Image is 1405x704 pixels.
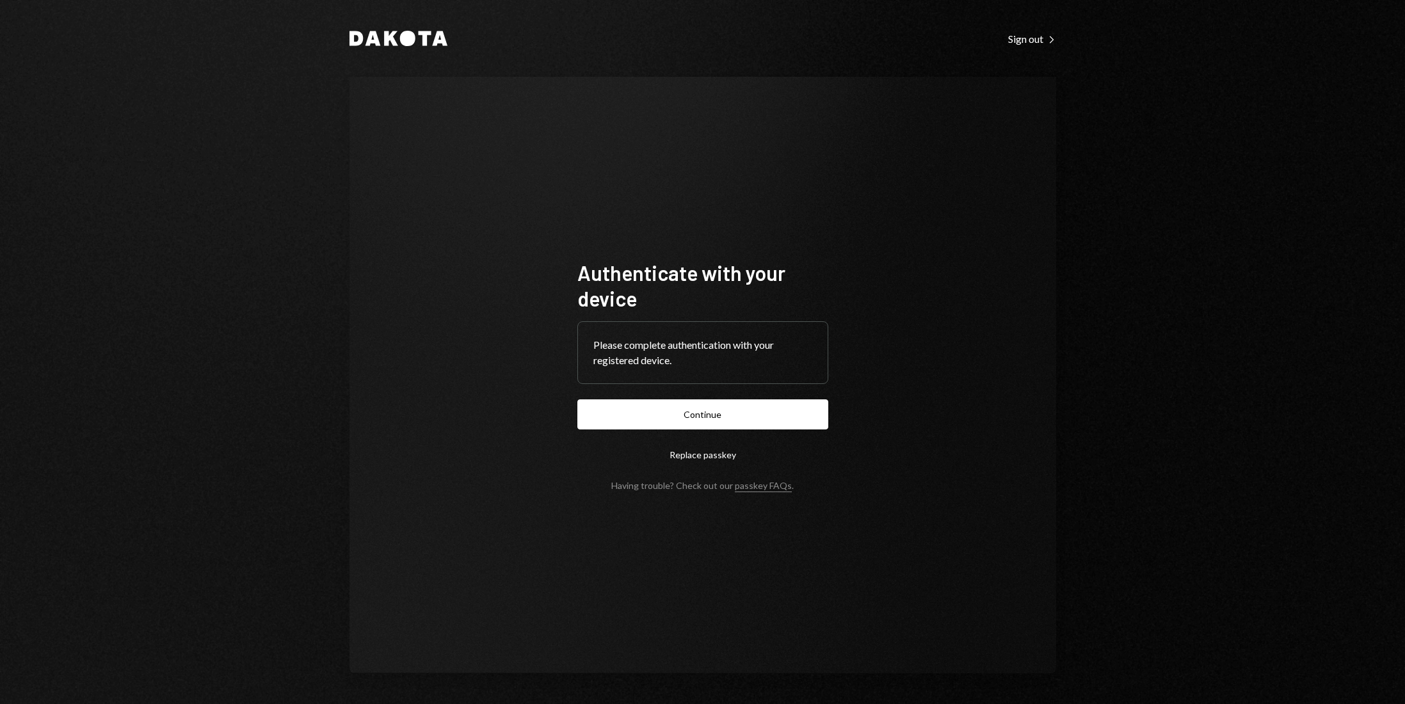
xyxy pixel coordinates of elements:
[1008,31,1056,45] a: Sign out
[1008,33,1056,45] div: Sign out
[611,480,794,491] div: Having trouble? Check out our .
[735,480,792,492] a: passkey FAQs
[577,260,828,311] h1: Authenticate with your device
[577,399,828,429] button: Continue
[593,337,812,368] div: Please complete authentication with your registered device.
[577,440,828,470] button: Replace passkey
